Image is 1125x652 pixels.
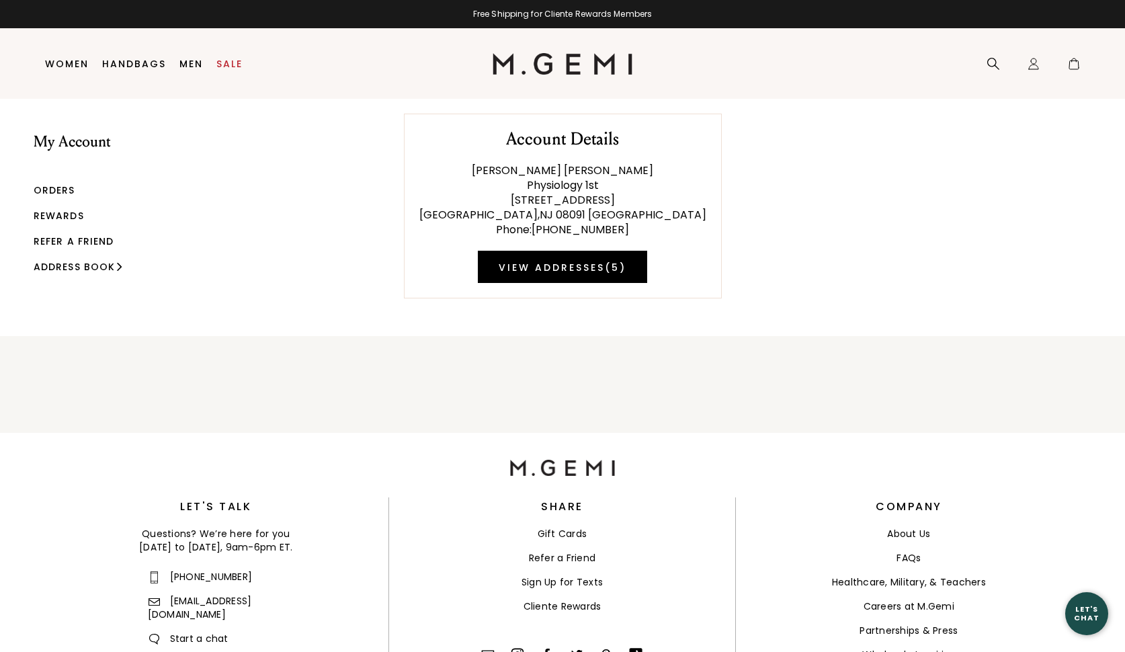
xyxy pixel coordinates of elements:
span: Start a chat [148,632,228,645]
h3: Let's Talk [43,503,388,511]
img: Contact us: email [149,598,160,606]
img: Contact us: phone [151,571,158,583]
a: Refer a Friend [529,551,596,565]
a: Cliente Rewards [524,600,601,613]
div: [STREET_ADDRESS] [419,193,706,208]
a: Orders [34,184,75,197]
a: Healthcare, Military, & Teachers [832,575,986,589]
a: Contact us: phone[PHONE_NUMBER] [148,570,253,583]
div: [GEOGRAPHIC_DATA] , NJ 08091 [GEOGRAPHIC_DATA] [419,208,706,222]
a: Women [45,58,89,69]
img: M.Gemi [510,460,616,476]
a: FAQs [897,551,921,565]
a: Address Book [34,260,115,274]
img: Contact us: chat [149,634,159,645]
li: My Account [34,133,127,184]
img: small chevron [117,262,122,271]
a: About Us [887,527,930,540]
a: View Addresses(5) [478,251,647,283]
h2: Account Details [506,129,619,149]
a: Handbags [102,58,166,69]
a: Sign Up for Texts [522,575,603,589]
a: Contact us: email[EMAIL_ADDRESS][DOMAIN_NAME] [148,594,252,621]
div: Questions? We’re here for you [DATE] to [DATE], 9am-6pm ET. [43,527,388,554]
div: Phone : [PHONE_NUMBER] [419,222,706,237]
div: [PERSON_NAME] [PERSON_NAME] [419,163,706,178]
a: Rewards [34,209,84,222]
h3: Company [876,503,942,511]
div: Let's Chat [1065,605,1108,622]
a: Refer a Friend [34,235,114,248]
a: Men [179,58,203,69]
a: Sale [216,58,243,69]
img: M.Gemi [493,53,633,75]
a: Gift Cards [538,527,587,540]
div: Physiology 1st [419,178,706,193]
h3: Share [541,503,583,511]
a: Careers at M.Gemi [864,600,954,613]
a: Partnerships & Press [860,624,958,637]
